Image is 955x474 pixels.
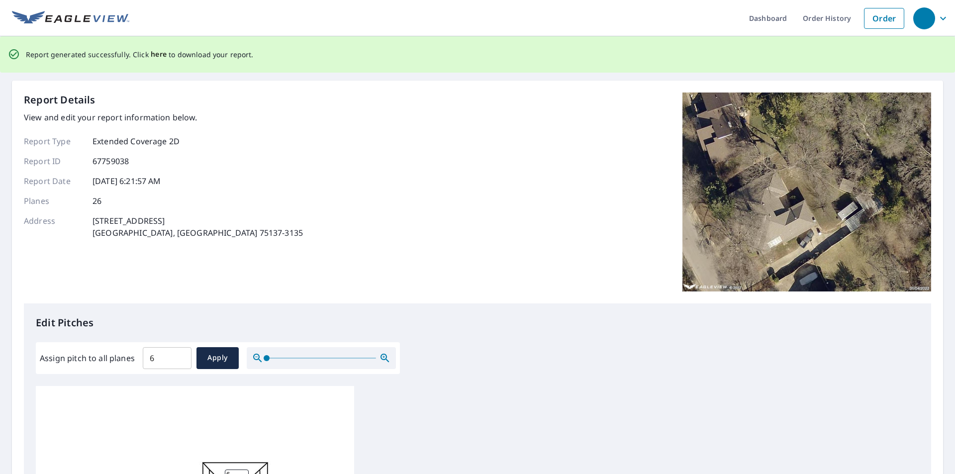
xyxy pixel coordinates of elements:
[26,48,254,61] p: Report generated successfully. Click to download your report.
[93,135,180,147] p: Extended Coverage 2D
[93,215,303,239] p: [STREET_ADDRESS] [GEOGRAPHIC_DATA], [GEOGRAPHIC_DATA] 75137-3135
[143,344,191,372] input: 00.0
[24,93,95,107] p: Report Details
[24,215,84,239] p: Address
[93,195,101,207] p: 26
[196,347,239,369] button: Apply
[204,352,231,364] span: Apply
[151,48,167,61] button: here
[24,111,303,123] p: View and edit your report information below.
[40,352,135,364] label: Assign pitch to all planes
[12,11,129,26] img: EV Logo
[682,93,931,291] img: Top image
[24,195,84,207] p: Planes
[36,315,919,330] p: Edit Pitches
[93,155,129,167] p: 67759038
[24,135,84,147] p: Report Type
[24,175,84,187] p: Report Date
[864,8,904,29] a: Order
[24,155,84,167] p: Report ID
[93,175,161,187] p: [DATE] 6:21:57 AM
